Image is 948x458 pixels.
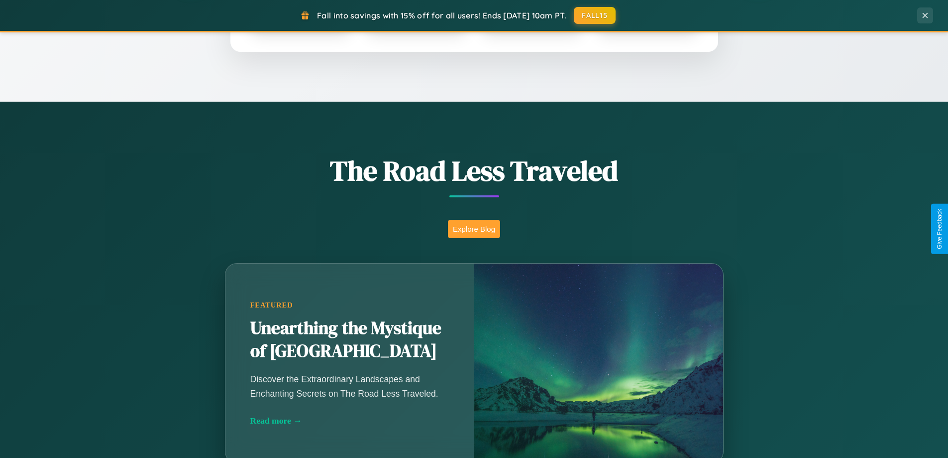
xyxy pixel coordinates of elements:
h1: The Road Less Traveled [176,152,773,190]
h2: Unearthing the Mystique of [GEOGRAPHIC_DATA] [250,317,449,363]
div: Give Feedback [936,209,943,249]
div: Read more → [250,416,449,426]
button: FALL15 [574,7,616,24]
span: Fall into savings with 15% off for all users! Ends [DATE] 10am PT. [317,10,566,20]
p: Discover the Extraordinary Landscapes and Enchanting Secrets on The Road Less Traveled. [250,372,449,400]
div: Featured [250,301,449,309]
button: Explore Blog [448,220,500,238]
